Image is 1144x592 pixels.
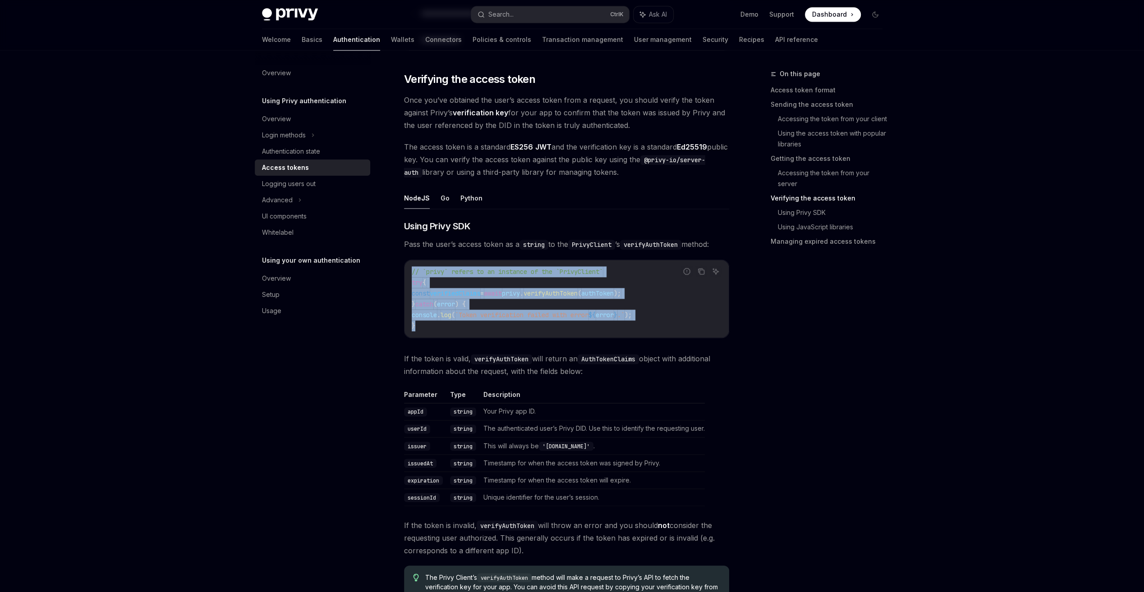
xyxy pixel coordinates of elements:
span: { [423,278,426,287]
span: ( [578,289,581,297]
button: NodeJS [404,187,430,209]
div: Search... [488,9,514,20]
a: UI components [255,208,370,224]
span: Ask AI [649,10,667,19]
span: Once you’ve obtained the user’s access token from a request, you should verify the token against ... [404,94,729,132]
a: Accessing the token from your client [778,112,890,126]
a: Using JavaScript libraries [778,220,890,234]
code: string [450,442,476,451]
a: Authentication [333,29,380,50]
button: Python [460,187,482,209]
code: @privy-io/server-auth [404,155,705,178]
code: userId [404,424,430,433]
span: .` [617,311,625,319]
span: authToken [581,289,614,297]
a: Overview [255,65,370,81]
a: Welcome [262,29,291,50]
button: Go [441,187,450,209]
div: Whitelabel [262,227,294,238]
div: Usage [262,305,281,316]
span: If the token is invalid, will throw an error and you should consider the requesting user authoriz... [404,519,729,556]
div: Setup [262,289,280,300]
td: Unique identifier for the user’s session. [480,488,705,505]
a: Security [703,29,728,50]
a: Policies & controls [473,29,531,50]
td: Your Privy app ID. [480,403,705,420]
a: Getting the access token [771,151,890,166]
div: Logging users out [262,178,316,189]
td: Timestamp for when the access token will expire. [480,471,705,488]
span: catch [415,300,433,308]
code: issuedAt [404,459,436,468]
span: ); [625,311,632,319]
span: ( [451,311,455,319]
code: string [519,240,548,250]
span: // `privy` refers to an instance of the `PrivyClient` [412,268,603,276]
span: Ctrl K [610,11,624,18]
h5: Using your own authentication [262,255,360,266]
img: dark logo [262,8,318,21]
a: Verifying the access token [771,191,890,205]
a: Accessing the token from your server [778,166,890,191]
code: string [450,459,476,468]
span: log [441,311,451,319]
span: If the token is valid, will return an object with additional information about the request, with ... [404,352,729,378]
span: . [437,311,441,319]
a: Demo [740,10,758,19]
code: appId [404,407,427,416]
span: error [437,300,455,308]
span: ${ [588,311,596,319]
span: Dashboard [812,10,847,19]
span: ) { [455,300,466,308]
span: ); [614,289,621,297]
div: Overview [262,68,291,78]
div: Advanced [262,195,293,205]
span: . [520,289,524,297]
button: Report incorrect code [681,265,693,277]
button: Copy the contents from the code block [695,265,707,277]
button: Ask AI [634,6,673,23]
a: Access tokens [255,159,370,176]
code: verifyAuthToken [620,240,681,250]
span: Using Privy SDK [404,220,471,232]
a: Managing expired access tokens [771,234,890,249]
span: } [412,322,415,330]
code: issuer [404,442,430,451]
code: verifyAuthToken [477,573,532,582]
td: The authenticated user’s Privy DID. Use this to identify the requesting user. [480,420,705,437]
svg: Tip [413,574,419,582]
div: Overview [262,114,291,124]
span: try [412,278,423,287]
span: `Token verification failed with error [455,311,588,319]
a: JWT [535,142,551,152]
button: Toggle dark mode [868,7,882,22]
div: Login methods [262,130,306,141]
code: string [450,424,476,433]
a: Logging users out [255,176,370,192]
code: PrivyClient [568,240,615,250]
a: Connectors [425,29,462,50]
span: verifiedClaims [430,289,480,297]
a: Sending the access token [771,97,890,112]
a: Support [769,10,794,19]
div: Overview [262,273,291,284]
a: Dashboard [805,7,861,22]
a: Access token format [771,83,890,97]
span: = [480,289,484,297]
div: Access tokens [262,162,309,173]
a: Recipes [739,29,764,50]
div: Authentication state [262,146,320,157]
a: Setup [255,287,370,303]
span: The access token is a standard and the verification key is a standard public key. You can verify ... [404,141,729,178]
button: Search...CtrlK [471,6,629,23]
span: await [484,289,502,297]
span: } [614,311,617,319]
button: Ask AI [710,265,721,277]
code: expiration [404,476,443,485]
strong: verification key [453,108,508,117]
a: Overview [255,111,370,127]
code: verifyAuthToken [471,354,532,364]
td: This will always be . [480,437,705,454]
code: verifyAuthToken [477,520,538,530]
span: const [412,289,430,297]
